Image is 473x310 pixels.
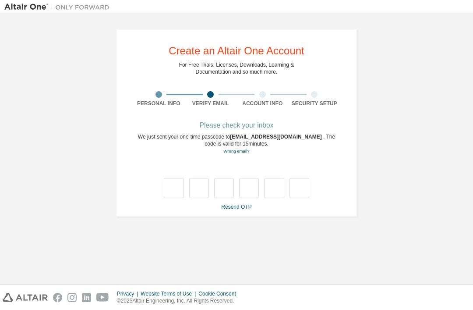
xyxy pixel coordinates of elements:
[82,293,91,302] img: linkedin.svg
[169,46,304,56] div: Create an Altair One Account
[117,290,141,297] div: Privacy
[141,290,198,297] div: Website Terms of Use
[185,100,237,107] div: Verify Email
[67,293,77,302] img: instagram.svg
[133,123,340,128] div: Please check your inbox
[133,100,185,107] div: Personal Info
[96,293,109,302] img: youtube.svg
[230,134,323,140] span: [EMAIL_ADDRESS][DOMAIN_NAME]
[223,149,249,153] a: Go back to the registration form
[179,61,294,75] div: For Free Trials, Licenses, Downloads, Learning & Documentation and so much more.
[221,204,251,210] a: Resend OTP
[133,133,340,155] div: We just sent your one-time passcode to . The code is valid for 15 minutes.
[289,100,341,107] div: Security Setup
[53,293,62,302] img: facebook.svg
[236,100,289,107] div: Account Info
[198,290,241,297] div: Cookie Consent
[4,3,114,11] img: Altair One
[3,293,48,302] img: altair_logo.svg
[117,297,241,305] p: © 2025 Altair Engineering, Inc. All Rights Reserved.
